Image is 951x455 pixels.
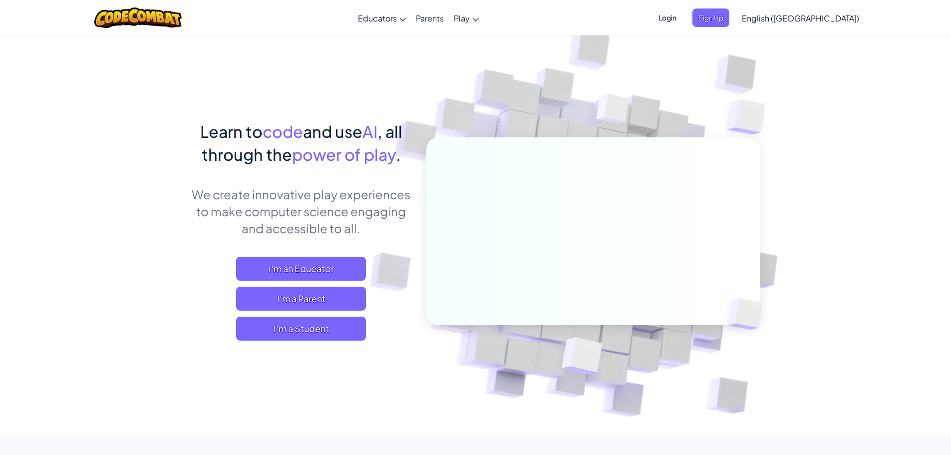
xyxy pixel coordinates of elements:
[454,13,470,23] span: Play
[236,317,366,341] button: I'm a Student
[707,75,793,159] img: Overlap cubes
[711,278,786,351] img: Overlap cubes
[362,121,377,141] span: AI
[191,186,411,237] p: We create innovative play experiences to make computer science engaging and accessible to all.
[200,121,263,141] span: Learn to
[358,13,397,23] span: Educators
[263,121,303,141] span: code
[652,8,682,27] button: Login
[449,4,484,31] a: Play
[742,13,859,23] span: English ([GEOGRAPHIC_DATA])
[292,144,396,164] span: power of play
[411,4,449,31] a: Parents
[692,8,729,27] button: Sign Up
[537,316,626,399] img: Overlap cubes
[303,121,362,141] span: and use
[577,74,649,149] img: Overlap cubes
[236,287,366,311] a: I'm a Parent
[236,257,366,281] a: I'm an Educator
[94,7,182,28] img: CodeCombat logo
[737,4,864,31] a: English ([GEOGRAPHIC_DATA])
[353,4,411,31] a: Educators
[396,144,401,164] span: .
